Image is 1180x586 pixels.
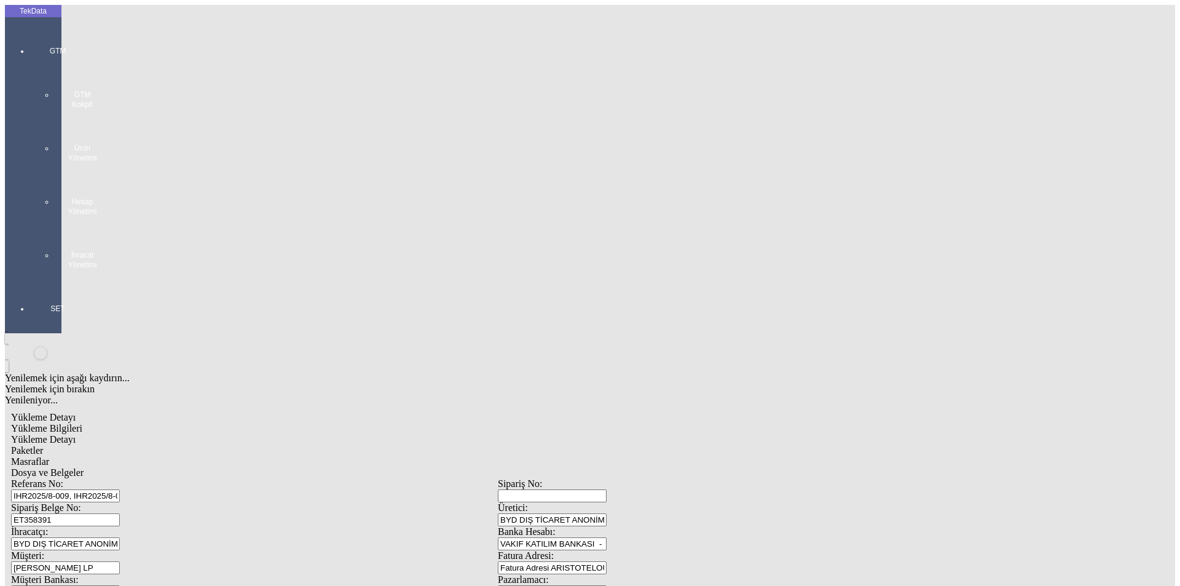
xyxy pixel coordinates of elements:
[64,250,101,270] span: İhracat Yönetimi
[11,502,81,513] span: Sipariş Belge No:
[11,456,49,467] span: Masraflar
[39,46,76,56] span: GTM
[11,434,76,445] span: Yükleme Detayı
[498,550,554,561] span: Fatura Adresi:
[39,304,76,314] span: SET
[64,197,101,216] span: Hesap Yönetimi
[498,502,528,513] span: Üretici:
[5,373,991,384] div: Yenilemek için aşağı kaydırın...
[5,395,991,406] div: Yenileniyor...
[5,6,61,16] div: TekData
[498,526,556,537] span: Banka Hesabı:
[498,574,549,585] span: Pazarlamacı:
[11,550,44,561] span: Müşteri:
[11,574,79,585] span: Müşteri Bankası:
[5,384,991,395] div: Yenilemek için bırakın
[11,467,84,478] span: Dosya ve Belgeler
[11,478,63,489] span: Referans No:
[11,445,43,456] span: Paketler
[64,143,101,163] span: Ürün Yönetimi
[11,526,48,537] span: İhracatçı:
[64,90,101,109] span: GTM Kokpit
[11,423,82,434] span: Yükleme Bilgileri
[11,412,76,422] span: Yükleme Detayı
[498,478,542,489] span: Sipariş No:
